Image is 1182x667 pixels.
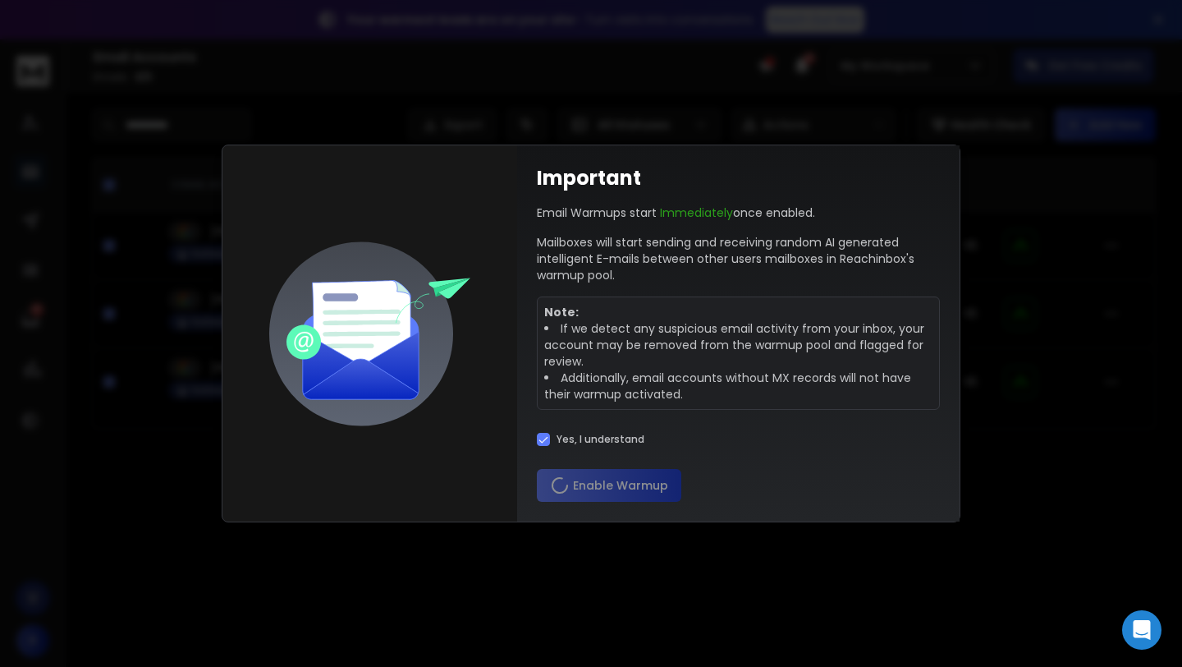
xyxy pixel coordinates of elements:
[660,205,733,221] span: Immediately
[544,320,932,370] li: If we detect any suspicious email activity from your inbox, your account may be removed from the ...
[544,370,932,402] li: Additionally, email accounts without MX records will not have their warmup activated.
[557,433,644,446] label: Yes, I understand
[544,304,932,320] p: Note:
[1122,610,1161,650] div: Open Intercom Messenger
[537,234,940,283] p: Mailboxes will start sending and receiving random AI generated intelligent E-mails between other ...
[537,165,641,191] h1: Important
[537,205,815,221] p: Email Warmups start once enabled.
